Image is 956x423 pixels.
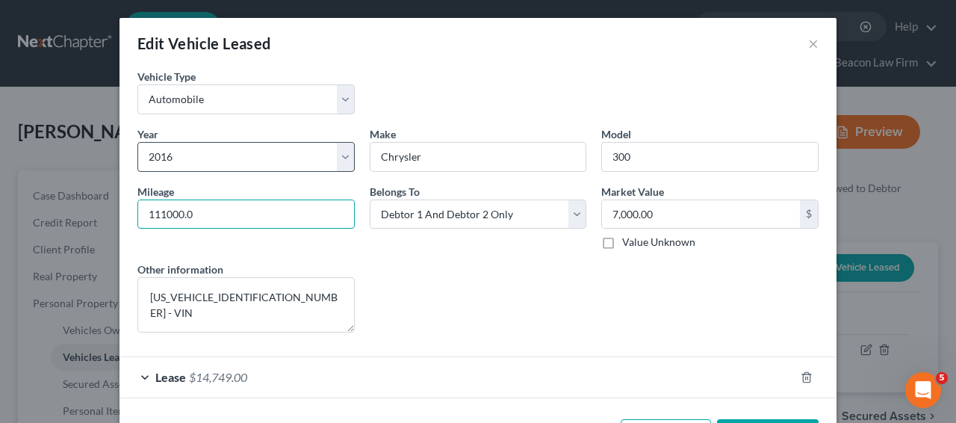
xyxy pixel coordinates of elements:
[602,143,818,171] input: ex. Altima
[137,128,158,141] span: Year
[808,34,819,52] button: ×
[137,262,223,277] label: Other information
[601,184,664,200] label: Market Value
[370,143,586,171] input: ex. Nissan
[905,372,941,408] iframe: Intercom live chat
[601,128,631,141] span: Model
[936,372,948,384] span: 5
[800,200,818,229] div: $
[137,184,174,200] label: Mileage
[370,185,420,198] span: Belongs To
[189,370,247,384] span: $14,749.00
[137,70,196,83] span: Vehicle Type
[370,128,396,141] span: Make
[138,200,354,229] input: --
[137,33,271,54] div: Edit Vehicle Leased
[622,235,695,250] label: Value Unknown
[155,370,186,384] span: Lease
[602,200,800,229] input: 0.00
